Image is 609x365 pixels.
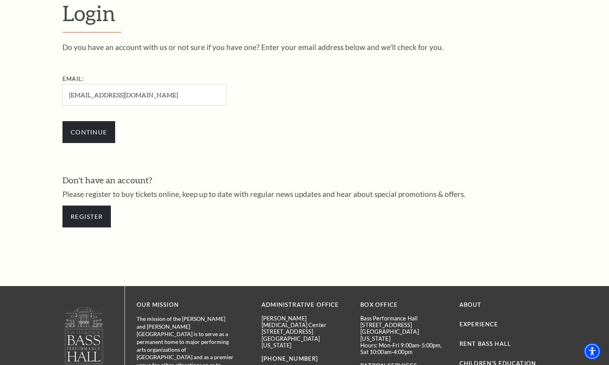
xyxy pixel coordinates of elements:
[459,301,482,308] a: About
[137,300,234,310] p: OUR MISSION
[584,343,601,360] div: Accessibility Menu
[262,328,349,335] p: [STREET_ADDRESS]
[459,321,499,327] a: Experience
[360,315,447,322] p: Bass Performance Hall
[262,335,349,349] p: [GEOGRAPHIC_DATA][US_STATE]
[262,354,349,364] p: [PHONE_NUMBER]
[360,342,447,356] p: Hours: Mon-Fri 9:00am-5:00pm, Sat 10:00am-4:00pm
[62,84,226,106] input: Required
[62,190,547,198] p: Please register to buy tickets online, keep up to date with regular news updates and hear about s...
[62,206,111,227] a: Register
[360,300,447,310] p: BOX OFFICE
[360,328,447,342] p: [GEOGRAPHIC_DATA][US_STATE]
[459,340,511,347] a: Rent Bass Hall
[62,174,547,186] h3: Don't have an account?
[62,121,115,143] input: Submit button
[62,75,84,82] label: Email:
[262,300,349,310] p: Administrative Office
[64,307,104,364] img: owned and operated by Performing Arts Fort Worth, A NOT-FOR-PROFIT 501(C)3 ORGANIZATION
[262,315,349,329] p: [PERSON_NAME][MEDICAL_DATA] Center
[62,0,116,25] span: Login
[360,322,447,328] p: [STREET_ADDRESS]
[62,43,547,51] p: Do you have an account with us or not sure if you have one? Enter your email address below and we...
